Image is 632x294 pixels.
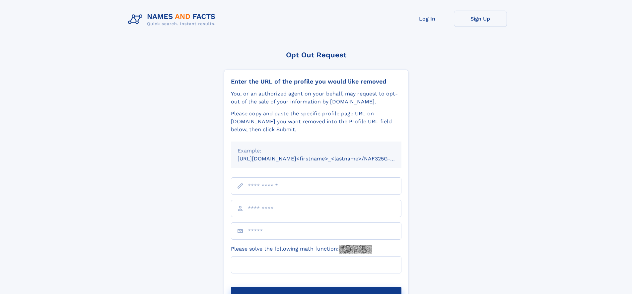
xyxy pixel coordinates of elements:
[224,51,408,59] div: Opt Out Request
[238,147,395,155] div: Example:
[231,110,401,134] div: Please copy and paste the specific profile page URL on [DOMAIN_NAME] you want removed into the Pr...
[454,11,507,27] a: Sign Up
[401,11,454,27] a: Log In
[238,155,414,162] small: [URL][DOMAIN_NAME]<firstname>_<lastname>/NAF325G-xxxxxxxx
[125,11,221,29] img: Logo Names and Facts
[231,245,372,254] label: Please solve the following math function:
[231,90,401,106] div: You, or an authorized agent on your behalf, may request to opt-out of the sale of your informatio...
[231,78,401,85] div: Enter the URL of the profile you would like removed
